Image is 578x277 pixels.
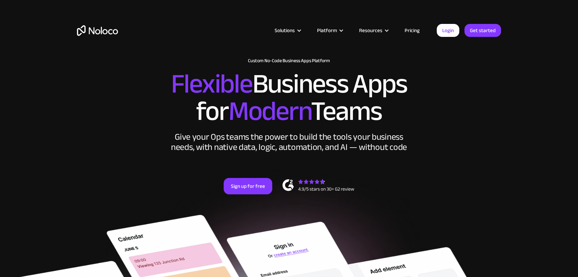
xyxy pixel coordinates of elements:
div: Solutions [275,26,295,35]
div: Resources [359,26,382,35]
a: Pricing [396,26,428,35]
div: Platform [308,26,351,35]
div: Give your Ops teams the power to build the tools your business needs, with native data, logic, au... [169,132,409,152]
a: Sign up for free [224,178,272,194]
a: Login [437,24,459,37]
h2: Business Apps for Teams [77,70,501,125]
a: Get started [464,24,501,37]
div: Resources [351,26,396,35]
a: home [77,25,118,36]
span: Modern [228,86,311,137]
div: Solutions [266,26,308,35]
div: Platform [317,26,337,35]
span: Flexible [171,58,252,109]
